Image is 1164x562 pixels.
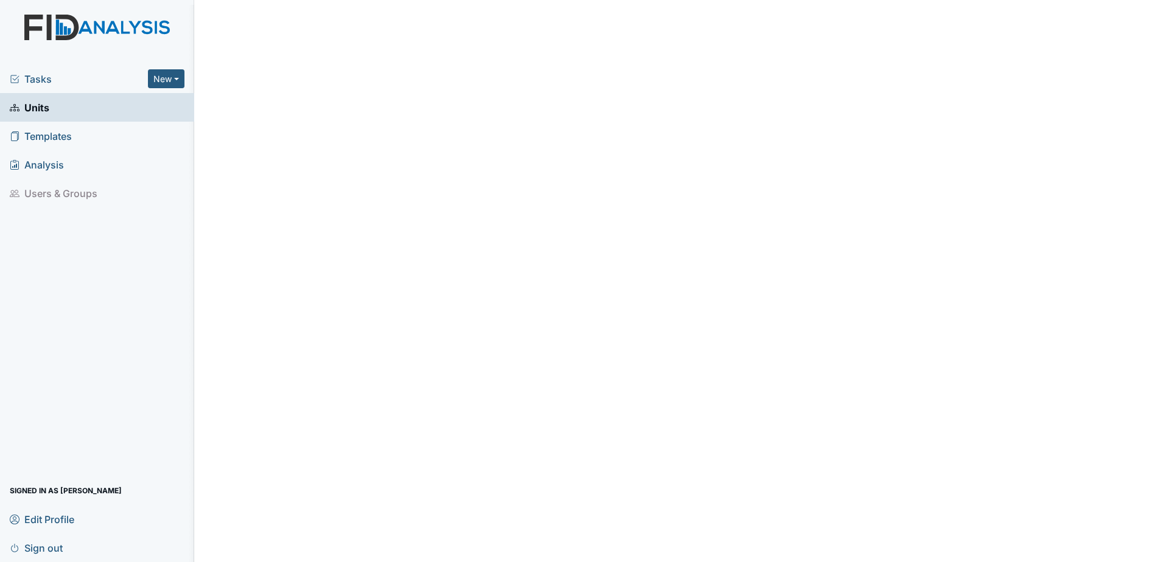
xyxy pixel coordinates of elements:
span: Analysis [10,155,64,174]
span: Signed in as [PERSON_NAME] [10,481,122,500]
span: Edit Profile [10,510,74,529]
a: Tasks [10,72,148,86]
span: Templates [10,127,72,145]
span: Sign out [10,538,63,557]
button: New [148,69,184,88]
span: Units [10,98,49,117]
